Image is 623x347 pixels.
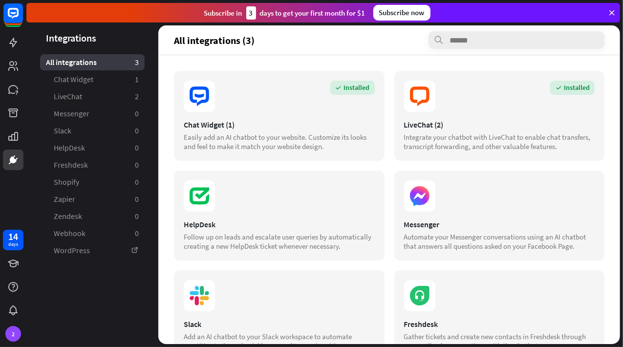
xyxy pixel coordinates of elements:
a: Chat Widget 1 [40,71,145,87]
div: days [8,241,18,248]
div: Installed [330,81,375,95]
a: Freshdesk 0 [40,157,145,173]
span: Zapier [54,194,75,204]
div: LiveChat (2) [404,120,595,130]
a: LiveChat 2 [40,88,145,105]
section: All integrations (3) [174,31,604,49]
a: HelpDesk 0 [40,140,145,156]
header: Integrations [26,31,158,44]
a: Zendesk 0 [40,208,145,224]
div: Chat Widget (1) [184,120,375,130]
div: Installed [550,81,595,95]
div: 2 [5,326,21,342]
div: Subscribe in days to get your first month for $1 [204,6,365,20]
div: Follow up on leads and escalate user queries by automatically creating a new HelpDesk ticket when... [184,232,375,251]
div: Integrate your chatbot with LiveChat to enable chat transfers, transcript forwarding, and other v... [404,132,595,151]
div: Slack [184,319,375,329]
aside: 0 [135,126,139,136]
span: Zendesk [54,211,82,221]
aside: 0 [135,160,139,170]
a: Webhook 0 [40,225,145,241]
span: Messenger [54,108,89,119]
a: Slack 0 [40,123,145,139]
span: Shopify [54,177,79,187]
a: 14 days [3,230,23,250]
div: 14 [8,232,18,241]
div: HelpDesk [184,219,375,229]
aside: 0 [135,228,139,239]
aside: 3 [135,57,139,67]
aside: 1 [135,74,139,85]
div: Messenger [404,219,595,229]
span: All integrations [46,57,97,67]
aside: 0 [135,108,139,119]
span: Chat Widget [54,74,93,85]
span: Slack [54,126,71,136]
div: Automate your Messenger conversations using an AI chatbot that answers all questions asked on you... [404,232,595,251]
aside: 2 [135,91,139,102]
aside: 0 [135,211,139,221]
span: Freshdesk [54,160,88,170]
div: 3 [246,6,256,20]
aside: 0 [135,143,139,153]
span: LiveChat [54,91,82,102]
a: Shopify 0 [40,174,145,190]
span: Webhook [54,228,86,239]
div: Freshdesk [404,319,595,329]
aside: 0 [135,177,139,187]
a: WordPress [40,242,145,259]
aside: 0 [135,194,139,204]
a: Messenger 0 [40,106,145,122]
button: Open LiveChat chat widget [8,4,37,33]
div: Subscribe now [373,5,430,21]
span: HelpDesk [54,143,85,153]
div: Easily add an AI chatbot to your website. Customize its looks and feel to make it match your webs... [184,132,375,151]
a: Zapier 0 [40,191,145,207]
